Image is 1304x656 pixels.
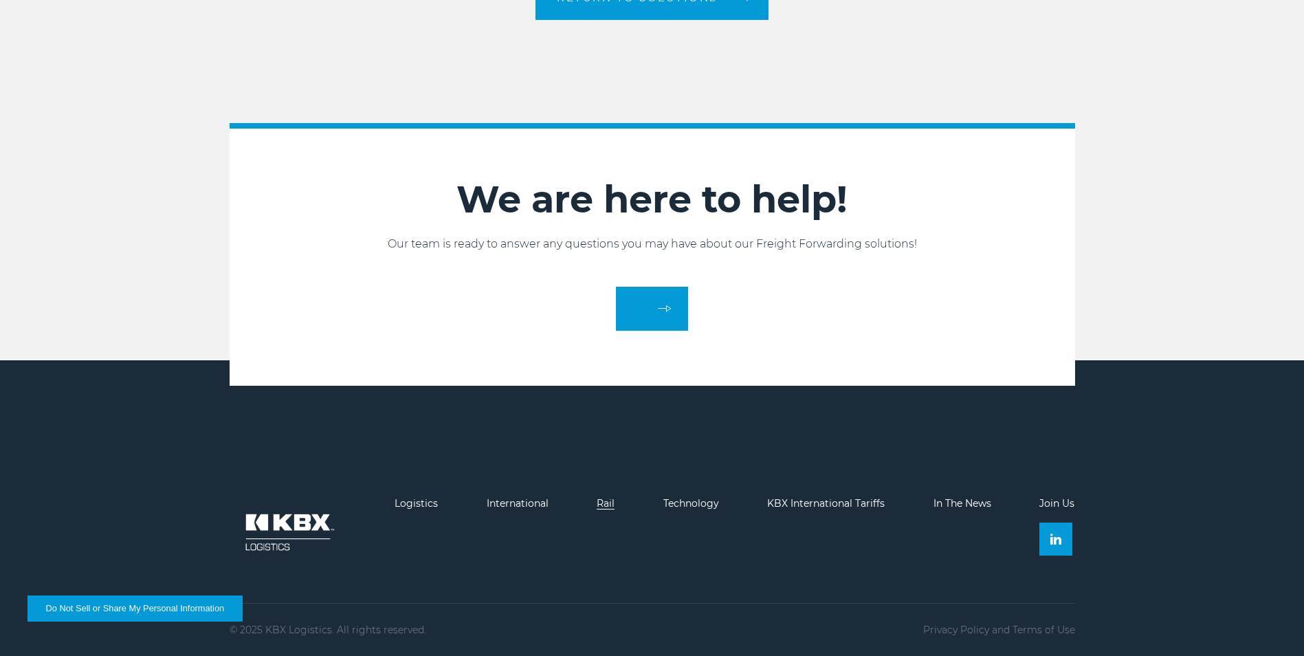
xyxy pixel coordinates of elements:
a: In The News [933,497,991,510]
a: KBX International Tariffs [767,497,885,510]
p: Our team is ready to answer any questions you may have about our Freight Forwarding solutions! [230,236,1075,252]
a: International [487,497,549,510]
h2: We are here to help! [230,177,1075,222]
span: and [992,624,1010,636]
a: Logistics [395,497,438,510]
button: Do Not Sell or Share My Personal Information [27,595,243,622]
p: © 2025 KBX Logistics. All rights reserved. [230,624,426,635]
a: Terms of Use [1013,624,1075,636]
a: Privacy Policy [923,624,989,636]
img: Linkedin [1050,534,1061,545]
a: Technology [663,497,719,510]
a: arrow arrow [616,287,688,331]
img: kbx logo [230,498,346,567]
a: Rail [597,497,615,510]
a: Join Us [1039,497,1074,510]
iframe: Chat Widget [1235,590,1304,656]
